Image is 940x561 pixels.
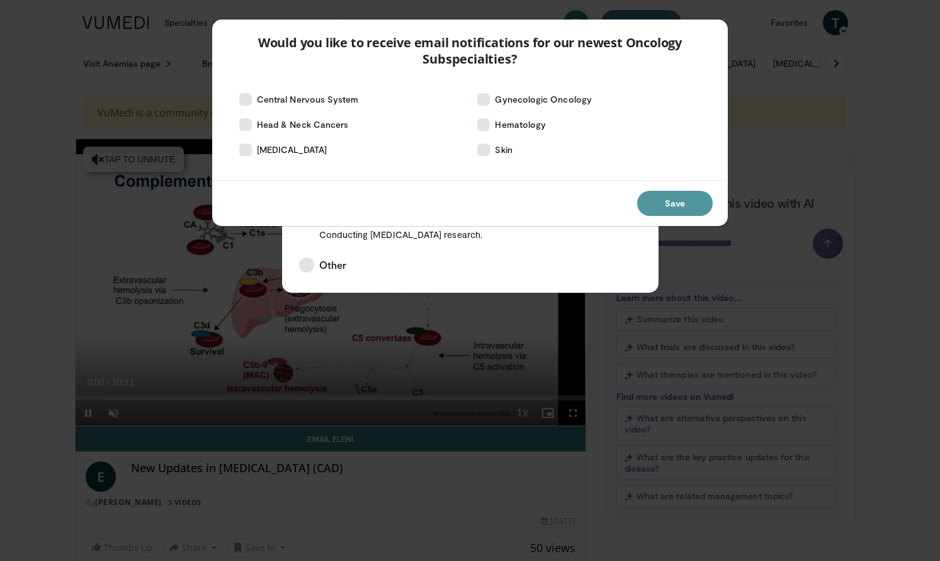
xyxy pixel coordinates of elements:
[495,93,591,106] span: Gynecologic Oncology
[495,144,512,156] span: Skin
[227,35,713,67] p: Would you like to receive email notifications for our newest Oncology Subspecialties?
[495,118,546,131] span: Hematology
[257,93,359,106] span: Central Nervous System
[637,191,713,216] button: Save
[257,118,348,131] span: Head & Neck Cancers
[257,144,327,156] span: [MEDICAL_DATA]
